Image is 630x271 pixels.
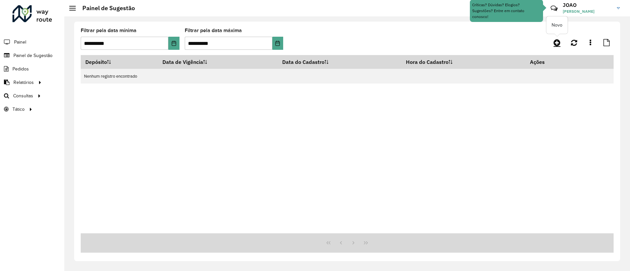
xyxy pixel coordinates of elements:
[158,55,278,69] th: Data de Vigência
[525,55,565,69] th: Ações
[563,9,612,14] span: [PERSON_NAME]
[13,92,33,99] span: Consultas
[14,39,26,46] span: Painel
[12,66,29,72] span: Pedidos
[12,106,25,113] span: Tático
[278,55,401,69] th: Data do Cadastro
[546,16,568,34] div: Novo
[81,27,136,34] label: Filtrar pela data mínima
[81,69,614,84] td: Nenhum registro encontrado
[563,2,612,8] h3: JOAO
[81,55,158,69] th: Depósito
[168,37,179,50] button: Choose Date
[13,79,34,86] span: Relatórios
[272,37,283,50] button: Choose Date
[185,27,242,34] label: Filtrar pela data máxima
[401,55,526,69] th: Hora do Cadastro
[547,1,561,15] a: Contato Rápido
[76,5,135,12] h2: Painel de Sugestão
[13,52,52,59] span: Painel de Sugestão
